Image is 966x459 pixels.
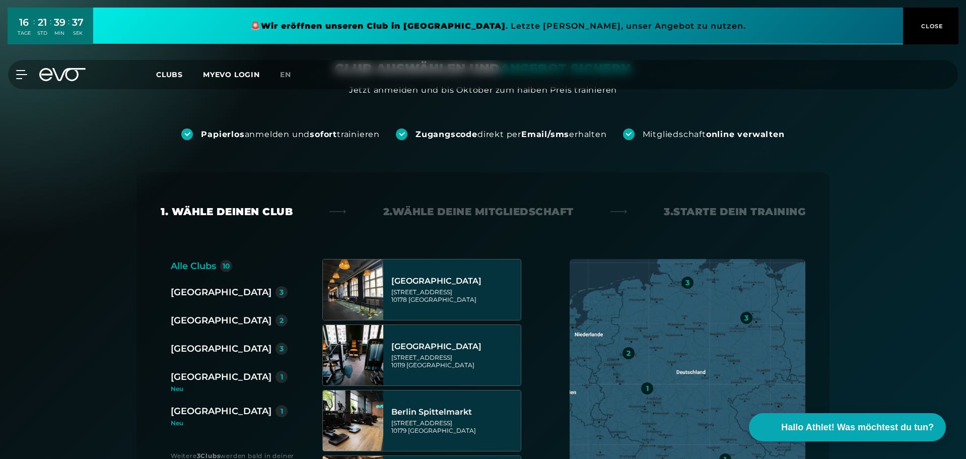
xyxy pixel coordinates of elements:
[919,22,943,31] span: CLOSE
[664,205,805,219] div: 3. Starte dein Training
[171,313,271,327] div: [GEOGRAPHIC_DATA]
[416,129,477,139] strong: Zugangscode
[280,345,284,352] div: 3
[50,16,51,43] div: :
[201,129,380,140] div: anmelden und trainieren
[18,30,31,37] div: TAGE
[685,279,689,286] div: 3
[37,30,47,37] div: STD
[171,285,271,299] div: [GEOGRAPHIC_DATA]
[201,129,244,139] strong: Papierlos
[383,205,574,219] div: 2. Wähle deine Mitgliedschaft
[280,289,284,296] div: 3
[171,420,288,426] div: Neu
[627,350,631,357] div: 2
[643,129,785,140] div: Mitgliedschaft
[72,30,84,37] div: SEK
[171,259,216,273] div: Alle Clubs
[281,373,283,380] div: 1
[391,288,518,303] div: [STREET_ADDRESS] 10178 [GEOGRAPHIC_DATA]
[280,69,303,81] a: en
[171,386,296,392] div: Neu
[37,15,47,30] div: 21
[521,129,569,139] strong: Email/sms
[203,70,260,79] a: MYEVO LOGIN
[323,259,383,320] img: Berlin Alexanderplatz
[781,421,934,434] span: Hallo Athlet! Was möchtest du tun?
[54,15,65,30] div: 39
[744,314,748,321] div: 3
[156,70,203,79] a: Clubs
[281,408,283,415] div: 1
[18,15,31,30] div: 16
[156,70,183,79] span: Clubs
[391,407,518,417] div: Berlin Spittelmarkt
[72,15,84,30] div: 37
[749,413,946,441] button: Hallo Athlet! Was möchtest du tun?
[161,205,293,219] div: 1. Wähle deinen Club
[171,342,271,356] div: [GEOGRAPHIC_DATA]
[391,276,518,286] div: [GEOGRAPHIC_DATA]
[323,390,383,451] img: Berlin Spittelmarkt
[171,404,271,418] div: [GEOGRAPHIC_DATA]
[171,370,271,384] div: [GEOGRAPHIC_DATA]
[223,263,230,270] div: 10
[391,354,518,369] div: [STREET_ADDRESS] 10119 [GEOGRAPHIC_DATA]
[54,30,65,37] div: MIN
[391,419,518,434] div: [STREET_ADDRESS] 10179 [GEOGRAPHIC_DATA]
[33,16,35,43] div: :
[280,70,291,79] span: en
[903,8,958,44] button: CLOSE
[706,129,785,139] strong: online verwalten
[280,317,284,324] div: 2
[646,385,649,392] div: 1
[310,129,337,139] strong: sofort
[68,16,70,43] div: :
[323,325,383,385] img: Berlin Rosenthaler Platz
[416,129,606,140] div: direkt per erhalten
[391,342,518,352] div: [GEOGRAPHIC_DATA]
